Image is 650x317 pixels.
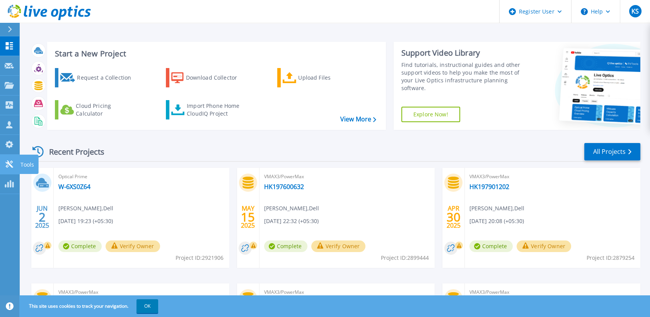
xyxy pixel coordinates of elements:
[136,299,158,313] button: OK
[311,240,366,252] button: Verify Owner
[631,8,639,14] span: KS
[587,254,635,262] span: Project ID: 2879254
[166,68,252,87] a: Download Collector
[469,183,509,191] a: HK197901202
[446,203,461,231] div: APR 2025
[55,49,376,58] h3: Start a New Project
[55,100,141,119] a: Cloud Pricing Calculator
[20,155,34,175] p: Tools
[241,203,255,231] div: MAY 2025
[277,68,363,87] a: Upload Files
[401,107,460,122] a: Explore Now!
[298,70,360,85] div: Upload Files
[264,172,430,181] span: VMAX3/PowerMax
[340,116,376,123] a: View More
[584,143,640,160] a: All Projects
[39,214,46,220] span: 2
[58,240,102,252] span: Complete
[264,240,307,252] span: Complete
[30,142,115,161] div: Recent Projects
[264,183,304,191] a: HK197600632
[469,217,524,225] span: [DATE] 20:08 (+05:30)
[264,288,430,297] span: VMAX3/PowerMax
[401,48,526,58] div: Support Video Library
[58,288,225,297] span: VMAX3/PowerMax
[381,254,429,262] span: Project ID: 2899444
[447,214,461,220] span: 30
[58,172,225,181] span: Optical Prime
[264,217,319,225] span: [DATE] 22:32 (+05:30)
[58,183,90,191] a: W-6XS0Z64
[264,204,319,213] span: [PERSON_NAME] , Dell
[469,172,636,181] span: VMAX3/PowerMax
[77,70,139,85] div: Request a Collection
[517,240,571,252] button: Verify Owner
[55,68,141,87] a: Request a Collection
[58,204,113,213] span: [PERSON_NAME] , Dell
[187,102,247,118] div: Import Phone Home CloudIQ Project
[401,61,526,92] div: Find tutorials, instructional guides and other support videos to help you make the most of your L...
[241,214,255,220] span: 15
[469,204,524,213] span: [PERSON_NAME] , Dell
[176,254,223,262] span: Project ID: 2921906
[21,299,158,313] span: This site uses cookies to track your navigation.
[186,70,248,85] div: Download Collector
[35,203,49,231] div: JUN 2025
[469,240,513,252] span: Complete
[106,240,160,252] button: Verify Owner
[58,217,113,225] span: [DATE] 19:23 (+05:30)
[469,288,636,297] span: VMAX3/PowerMax
[76,102,138,118] div: Cloud Pricing Calculator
